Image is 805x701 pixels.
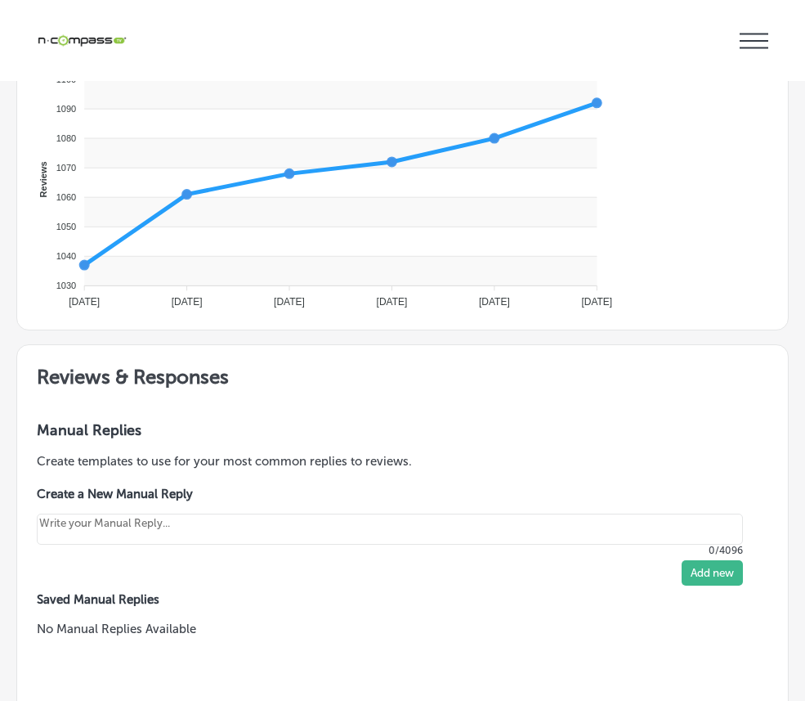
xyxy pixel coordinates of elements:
tspan: [DATE] [274,296,305,308]
tspan: [DATE] [581,296,612,308]
tspan: 1040 [56,251,76,261]
tspan: 1080 [56,133,76,143]
tspan: 1070 [56,163,76,173]
tspan: [DATE] [172,296,203,308]
tspan: 1030 [56,281,76,290]
h3: Manual Replies [37,421,768,439]
tspan: 1050 [56,222,76,231]
tspan: [DATE] [479,296,510,308]
tspan: 1100 [56,74,76,84]
tspan: 1090 [56,104,76,114]
label: Saved Manual Replies [37,592,768,607]
p: 0/4096 [37,545,743,556]
img: 660ab0bf-5cc7-4cb8-ba1c-48b5ae0f18e60NCTV_CLogo_TV_Black_-500x88.png [37,33,127,48]
p: Create templates to use for your most common replies to reviews. [37,452,768,470]
p: No Manual Replies Available [37,620,768,638]
tspan: 1060 [56,192,76,202]
tspan: [DATE] [69,296,100,308]
tspan: [DATE] [377,296,408,308]
button: Add new [682,560,743,586]
text: Reviews [38,161,48,197]
label: Create a New Manual Reply [37,487,743,501]
textarea: Create your Quick Reply [37,514,743,545]
h2: Reviews & Responses [17,345,788,402]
